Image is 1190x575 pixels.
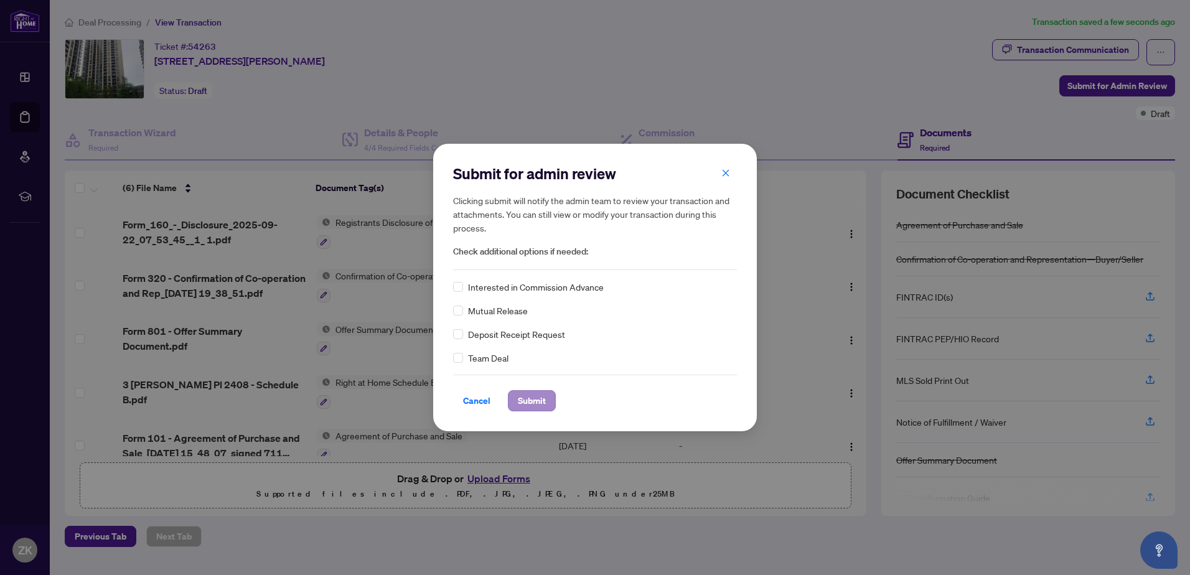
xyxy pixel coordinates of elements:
[468,304,528,317] span: Mutual Release
[518,391,546,411] span: Submit
[508,390,556,411] button: Submit
[468,327,565,341] span: Deposit Receipt Request
[453,390,500,411] button: Cancel
[453,164,737,184] h2: Submit for admin review
[721,169,730,177] span: close
[453,194,737,235] h5: Clicking submit will notify the admin team to review your transaction and attachments. You can st...
[468,280,604,294] span: Interested in Commission Advance
[453,245,737,259] span: Check additional options if needed:
[468,351,508,365] span: Team Deal
[463,391,490,411] span: Cancel
[1140,531,1178,569] button: Open asap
